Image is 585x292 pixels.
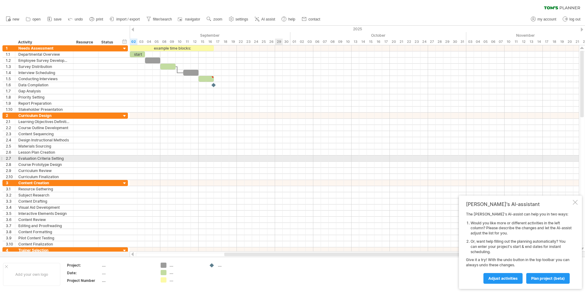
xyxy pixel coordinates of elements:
div: 1 [6,45,15,51]
span: open [32,17,41,21]
div: 1.2 [6,58,15,63]
div: Content Creation [18,180,70,186]
a: AI assist [253,15,277,23]
div: Friday, 31 October 2025 [459,39,466,45]
a: filter/search [145,15,174,23]
div: 2.2 [6,125,15,131]
div: Wednesday, 8 October 2025 [329,39,336,45]
div: Wednesday, 12 November 2025 [520,39,527,45]
div: 2.9 [6,168,15,174]
div: 1.6 [6,82,15,88]
div: Friday, 7 November 2025 [497,39,505,45]
div: The [PERSON_NAME]'s AI-assist can help you in two ways: Give it a try! With the undo button in th... [466,212,572,283]
div: Monday, 10 November 2025 [505,39,512,45]
a: my account [529,15,558,23]
div: 1.3 [6,64,15,69]
span: my account [538,17,556,21]
div: Data Compilation [18,82,70,88]
div: 2.3 [6,131,15,137]
div: Monday, 13 October 2025 [352,39,359,45]
div: Content Sequencing [18,131,70,137]
a: plan project (beta) [526,273,570,284]
div: Wednesday, 22 October 2025 [405,39,413,45]
div: Thursday, 25 September 2025 [260,39,267,45]
div: 1.1 [6,51,15,57]
div: Content Formatting [18,229,70,235]
span: zoom [213,17,222,21]
div: 3.8 [6,229,15,235]
div: Wednesday, 24 September 2025 [252,39,260,45]
div: Thursday, 23 October 2025 [413,39,420,45]
div: Wednesday, 1 October 2025 [290,39,298,45]
div: Friday, 24 October 2025 [420,39,428,45]
div: .... [102,278,153,283]
div: Tuesday, 18 November 2025 [550,39,558,45]
div: Content Review [18,217,70,223]
a: navigator [177,15,202,23]
div: Interactive Elements Design [18,211,70,216]
div: 2.5 [6,143,15,149]
div: Materials Sourcing [18,143,70,149]
div: Friday, 3 October 2025 [306,39,313,45]
span: help [288,17,295,21]
div: Visual Aid Development [18,204,70,210]
div: Wednesday, 5 November 2025 [482,39,489,45]
div: .... [170,277,203,283]
div: Subject Research [18,192,70,198]
div: example time blocks: [130,45,214,51]
div: Course Outline Development [18,125,70,131]
div: Trainer Selection [18,247,70,253]
div: 1.5 [6,76,15,82]
div: Stakeholder Presentation [18,107,70,112]
div: .... [102,270,153,275]
li: Or, want help filling out the planning automatically? You can enter your project's start & end da... [471,239,572,254]
div: Tuesday, 21 October 2025 [397,39,405,45]
div: Thursday, 2 October 2025 [298,39,306,45]
div: .... [102,263,153,268]
a: new [4,15,21,23]
div: Tuesday, 9 September 2025 [168,39,176,45]
span: new [13,17,19,21]
div: Friday, 17 October 2025 [382,39,390,45]
div: Thursday, 11 September 2025 [183,39,191,45]
div: Friday, 5 September 2025 [153,39,160,45]
div: Monday, 8 September 2025 [160,39,168,45]
div: Wednesday, 15 October 2025 [367,39,374,45]
div: Project Number [67,278,101,283]
div: Add your own logo [3,263,60,286]
div: Content Finalization [18,241,70,247]
div: 3.2 [6,192,15,198]
div: Wednesday, 10 September 2025 [176,39,183,45]
div: 3 [6,180,15,186]
div: Curriculum Design [18,113,70,118]
div: Evaluation Criteria Setting [18,155,70,161]
div: Pilot Content Testing [18,235,70,241]
div: Employee Survey Development [18,58,70,63]
div: Interview Scheduling [18,70,70,76]
div: Status [101,39,115,45]
div: September 2025 [122,32,290,39]
span: plan project (beta) [531,276,565,281]
div: Course Prototype Design [18,162,70,167]
div: Editing and Proofreading [18,223,70,229]
a: help [280,15,297,23]
div: 3.3 [6,198,15,204]
a: open [24,15,43,23]
div: Friday, 21 November 2025 [573,39,581,45]
div: 2.6 [6,149,15,155]
div: Thursday, 30 October 2025 [451,39,459,45]
div: Monday, 22 September 2025 [237,39,244,45]
div: 3.4 [6,204,15,210]
span: AI assist [261,17,275,21]
div: Monday, 29 September 2025 [275,39,283,45]
div: Thursday, 20 November 2025 [566,39,573,45]
div: Friday, 26 September 2025 [267,39,275,45]
a: undo [66,15,85,23]
a: log out [561,15,582,23]
div: .... [170,270,203,275]
div: Gap Analysis [18,88,70,94]
div: Thursday, 16 October 2025 [374,39,382,45]
div: Thursday, 13 November 2025 [527,39,535,45]
div: Lesson Plan Creation [18,149,70,155]
div: 2.1 [6,119,15,125]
